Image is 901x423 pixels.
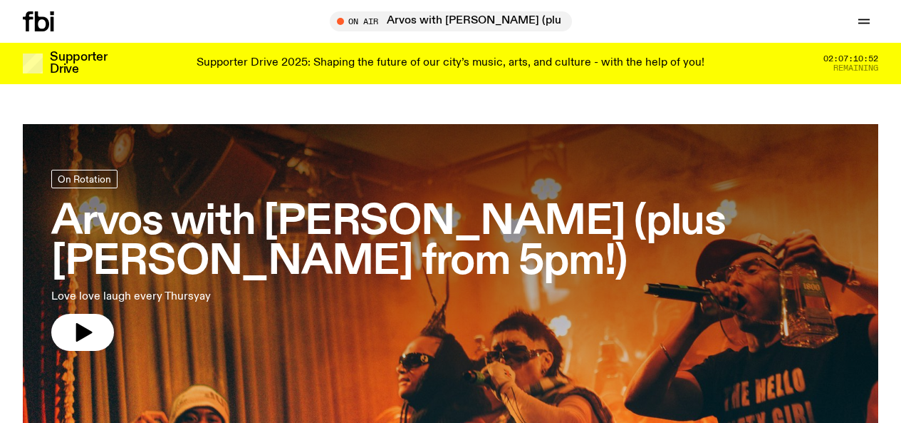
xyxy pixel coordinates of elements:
[51,170,850,351] a: Arvos with [PERSON_NAME] (plus [PERSON_NAME] from 5pm!)Love love laugh every Thursyay
[330,11,572,31] button: On AirArvos with [PERSON_NAME] (plus [PERSON_NAME] from 5pm!)
[51,288,416,305] p: Love love laugh every Thursyay
[823,55,878,63] span: 02:07:10:52
[51,203,850,282] h3: Arvos with [PERSON_NAME] (plus [PERSON_NAME] from 5pm!)
[51,170,118,188] a: On Rotation
[50,51,107,76] h3: Supporter Drive
[833,64,878,72] span: Remaining
[197,57,704,70] p: Supporter Drive 2025: Shaping the future of our city’s music, arts, and culture - with the help o...
[58,174,111,185] span: On Rotation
